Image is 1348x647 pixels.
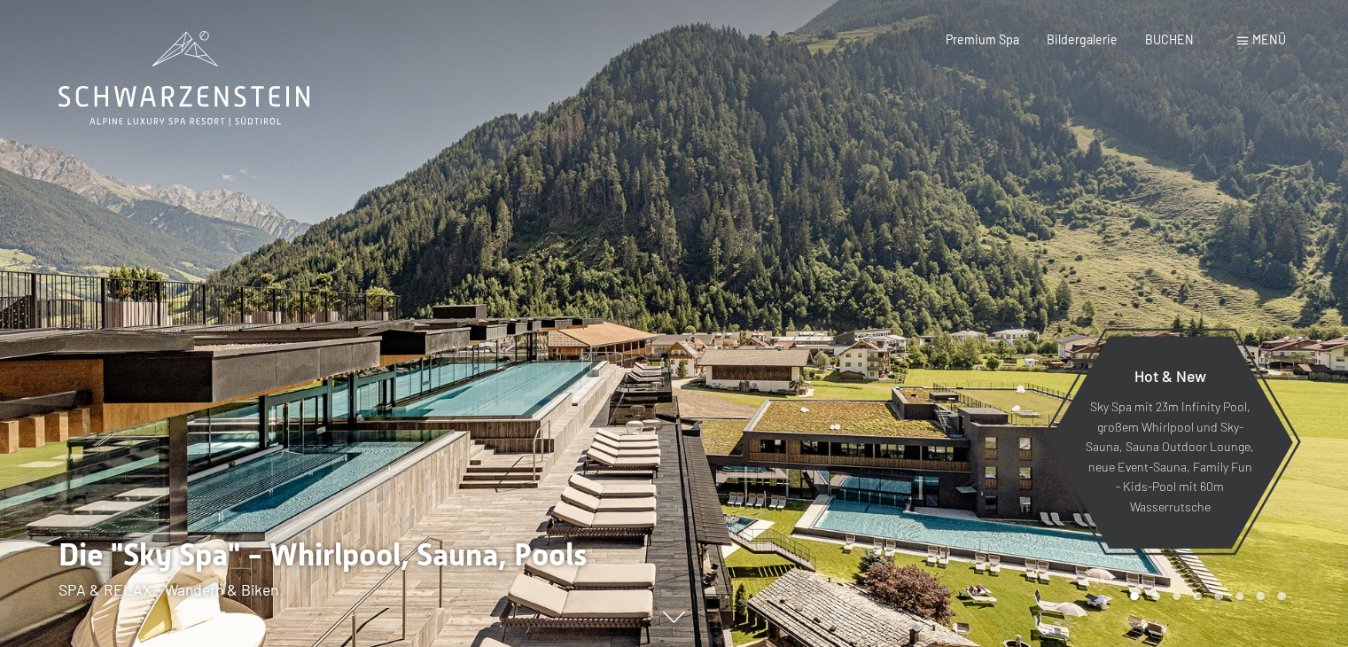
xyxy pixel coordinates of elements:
span: Menü [1252,32,1286,47]
div: Carousel Page 7 [1256,592,1265,601]
div: Carousel Page 8 [1277,592,1286,601]
div: Carousel Page 4 [1193,592,1202,601]
a: Hot & New Sky Spa mit 23m Infinity Pool, großem Whirlpool und Sky-Sauna, Sauna Outdoor Lounge, ne... [1046,335,1293,550]
div: Carousel Page 2 [1151,592,1160,601]
a: Bildergalerie [1047,32,1118,47]
div: Carousel Page 5 [1214,592,1223,601]
div: Carousel Page 1 (Current Slide) [1130,592,1139,601]
span: Hot & New [1134,366,1205,386]
div: Carousel Page 3 [1173,592,1181,601]
p: Sky Spa mit 23m Infinity Pool, großem Whirlpool und Sky-Sauna, Sauna Outdoor Lounge, neue Event-S... [1085,398,1254,518]
a: Premium Spa [946,32,1019,47]
a: BUCHEN [1145,32,1194,47]
div: Carousel Pagination [1124,592,1285,601]
div: Carousel Page 6 [1235,592,1244,601]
